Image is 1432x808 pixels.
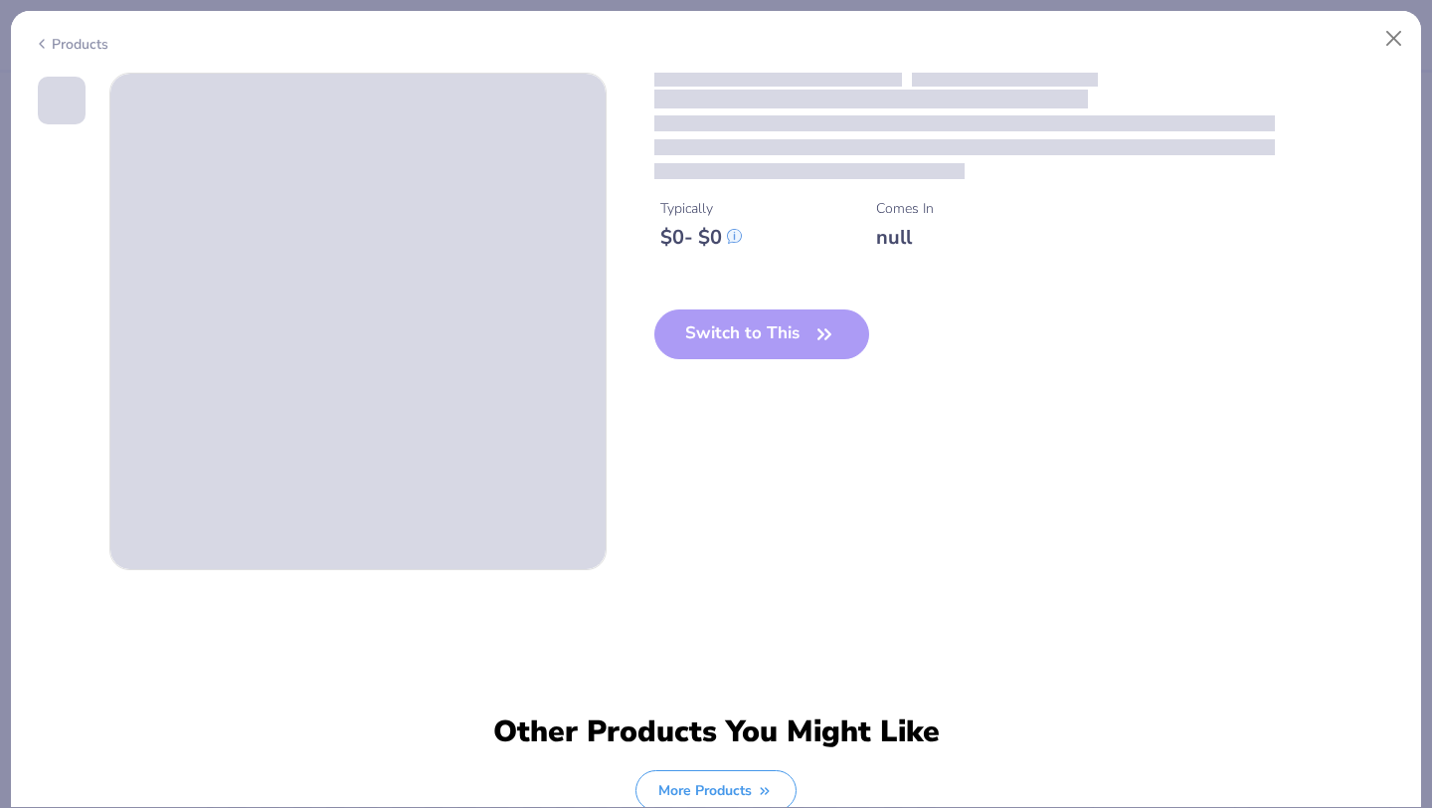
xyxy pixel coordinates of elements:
div: $ 0 - $ 0 [660,225,742,250]
div: Typically [660,198,742,219]
button: Close [1375,20,1413,58]
div: Comes In [876,198,934,219]
div: Other Products You Might Like [480,714,952,750]
div: null [876,225,934,250]
div: Products [34,34,108,55]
